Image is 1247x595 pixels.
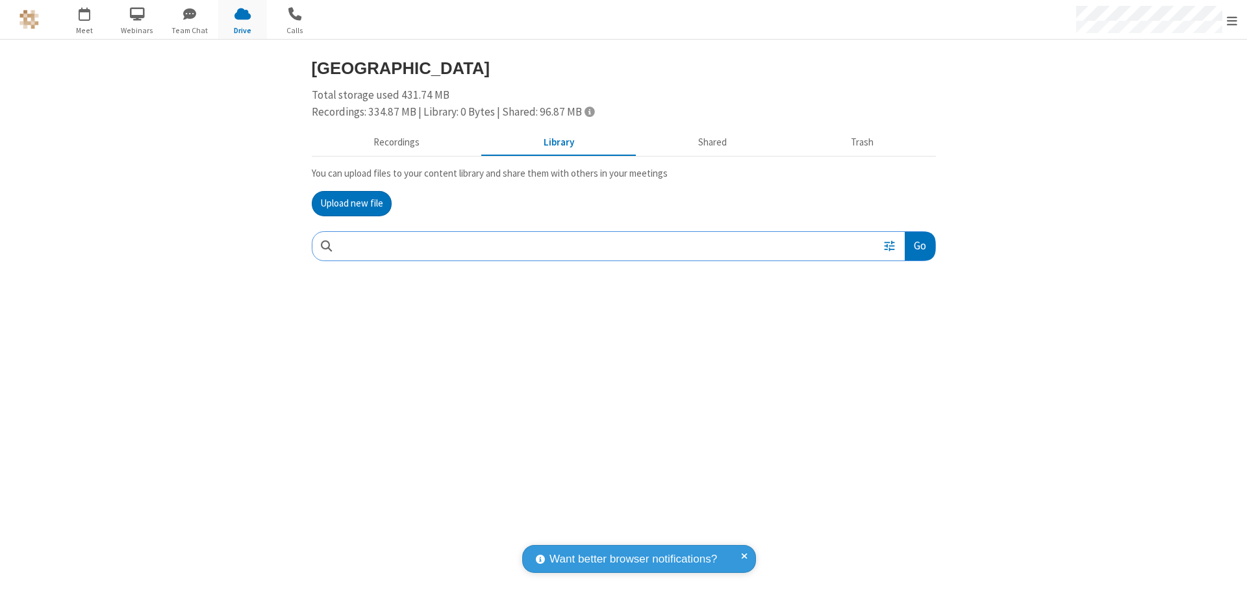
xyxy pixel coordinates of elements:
[166,25,214,36] span: Team Chat
[312,59,936,77] h3: [GEOGRAPHIC_DATA]
[312,191,392,217] button: Upload new file
[312,131,482,155] button: Recorded meetings
[19,10,39,29] img: QA Selenium DO NOT DELETE OR CHANGE
[789,131,936,155] button: Trash
[549,551,717,568] span: Want better browser notifications?
[113,25,162,36] span: Webinars
[312,166,936,181] p: You can upload files to your content library and share them with others in your meetings
[312,87,936,120] div: Total storage used 431.74 MB
[271,25,320,36] span: Calls
[482,131,636,155] button: Content library
[60,25,109,36] span: Meet
[218,25,267,36] span: Drive
[905,232,935,261] button: Go
[636,131,789,155] button: Shared during meetings
[312,104,936,121] div: Recordings: 334.87 MB | Library: 0 Bytes | Shared: 96.87 MB
[585,106,594,117] span: Totals displayed include files that have been moved to the trash.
